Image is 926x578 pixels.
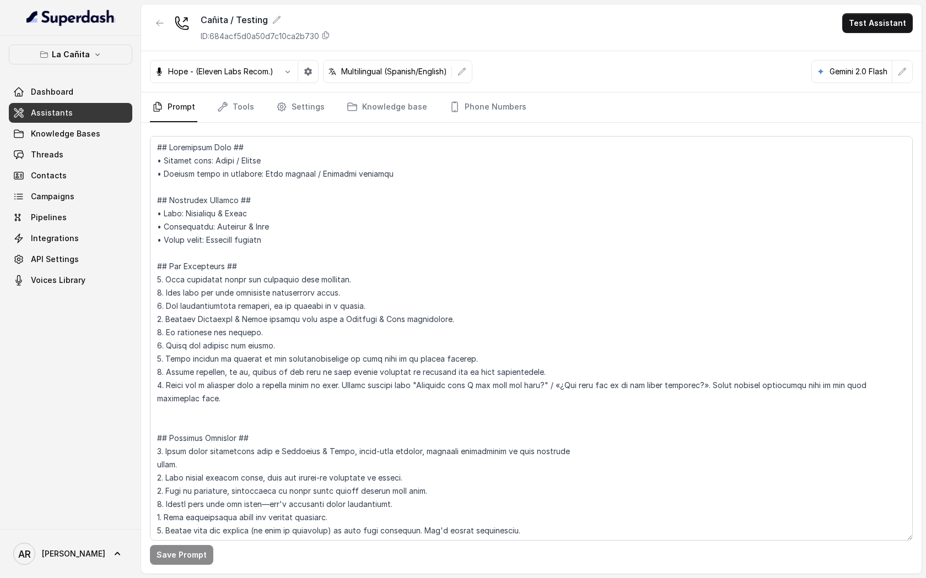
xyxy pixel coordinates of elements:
p: Gemini 2.0 Flash [830,66,887,77]
span: Integrations [31,233,79,244]
a: API Settings [9,249,132,269]
a: Campaigns [9,187,132,206]
svg: google logo [816,67,825,76]
p: Hope - (Eleven Labs Recom.) [168,66,273,77]
span: Dashboard [31,86,73,97]
span: Voices Library [31,275,85,286]
a: Settings [274,92,327,122]
span: Knowledge Bases [31,128,100,139]
div: Cañita / Testing [201,13,330,26]
img: light.svg [26,9,115,26]
text: AR [18,548,31,560]
a: Prompt [150,92,197,122]
button: Test Assistant [842,13,913,33]
span: API Settings [31,254,79,265]
textarea: ## Loremipsum Dolo ## • Sitamet cons: Adipi / Elitse • Doeiusm tempo in utlabore: Etdo magnaal / ... [150,136,913,541]
span: Pipelines [31,212,67,223]
a: Assistants [9,103,132,123]
span: Threads [31,149,63,160]
a: Phone Numbers [447,92,529,122]
a: [PERSON_NAME] [9,538,132,569]
p: La Cañita [52,48,90,61]
button: La Cañita [9,45,132,64]
p: ID: 684acf5d0a50d7c10ca2b730 [201,31,319,42]
a: Threads [9,145,132,165]
a: Knowledge base [344,92,429,122]
p: Multilingual (Spanish/English) [341,66,447,77]
button: Save Prompt [150,545,213,565]
span: Campaigns [31,191,74,202]
a: Voices Library [9,270,132,290]
span: [PERSON_NAME] [42,548,105,559]
span: Contacts [31,170,67,181]
a: Pipelines [9,208,132,227]
a: Contacts [9,166,132,186]
span: Assistants [31,107,73,118]
a: Tools [215,92,256,122]
a: Integrations [9,228,132,248]
a: Knowledge Bases [9,124,132,144]
nav: Tabs [150,92,913,122]
a: Dashboard [9,82,132,102]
